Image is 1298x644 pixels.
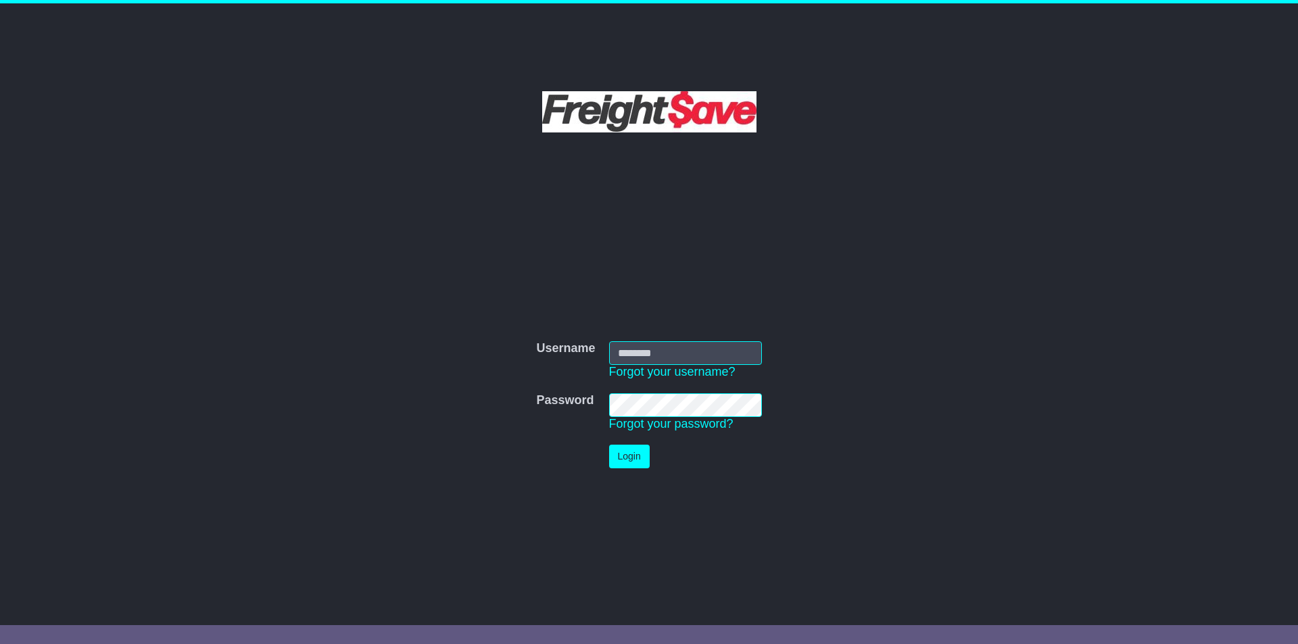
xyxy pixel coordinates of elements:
a: Forgot your username? [609,365,736,378]
label: Username [536,341,595,356]
button: Login [609,445,650,468]
img: Freight Save [542,91,756,132]
a: Forgot your password? [609,417,734,430]
label: Password [536,393,594,408]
